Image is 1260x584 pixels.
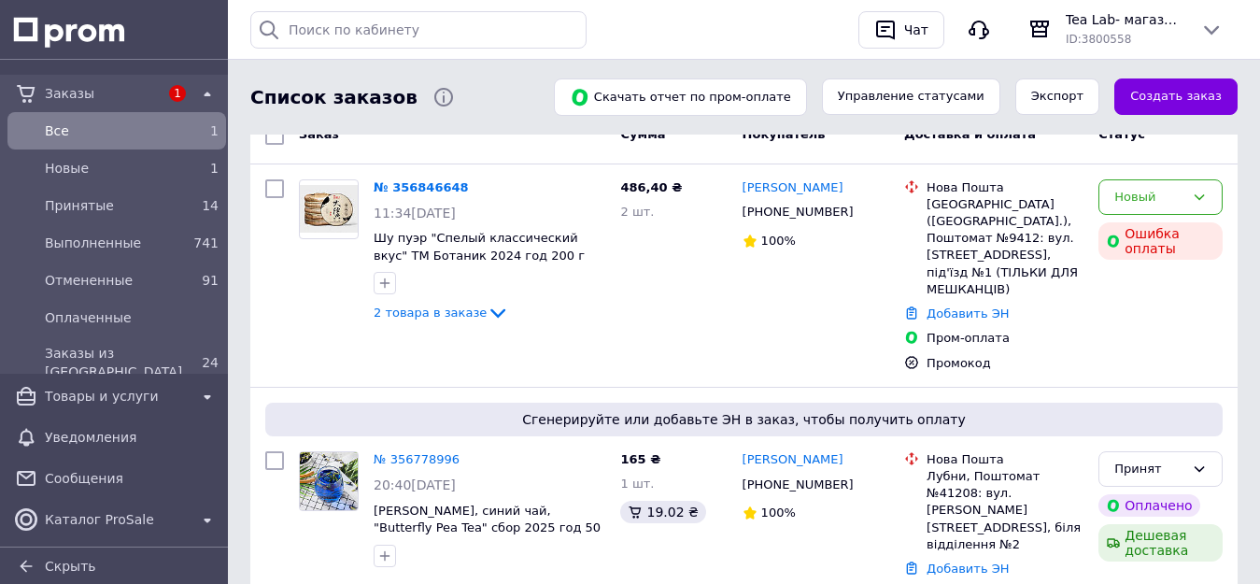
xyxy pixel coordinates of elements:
button: Чат [858,11,944,49]
a: № 356846648 [374,180,469,194]
input: Поиск по кабинету [250,11,587,49]
span: 11:34[DATE] [374,206,456,221]
span: Оплаченные [45,308,219,327]
div: [PHONE_NUMBER] [739,200,857,224]
span: Каталог ProSale [45,510,189,529]
img: Фото товару [300,452,358,510]
span: 165 ₴ [620,452,660,466]
div: Дешевая доставка [1098,524,1223,562]
span: Все [45,121,181,140]
a: Добавить ЭН [927,562,1009,576]
div: Чат [900,16,932,44]
button: Экспорт [1015,78,1099,115]
a: [PERSON_NAME], синий чай, "Butterfly Pea Tea" сбор 2025 год 50 г [374,504,601,552]
span: Уведомления [45,428,189,447]
div: Пром-оплата [927,330,1083,347]
span: 2 шт. [620,205,654,219]
span: 20:40[DATE] [374,477,456,492]
div: [GEOGRAPHIC_DATA] ([GEOGRAPHIC_DATA].), Поштомат №9412: вул. [STREET_ADDRESS], під'їзд №1 (ТІЛЬКИ... [927,196,1083,298]
span: Принятые [45,196,181,215]
span: 100% [761,234,796,248]
span: 24 [202,355,219,370]
a: Создать заказ [1114,78,1238,115]
span: 1 [210,123,219,138]
button: Управление статусами [822,78,1000,115]
div: Принят [1114,460,1184,479]
a: 2 товара в заказе [374,306,509,320]
span: Новые [45,159,181,178]
a: [PERSON_NAME] [743,179,843,197]
span: 2 товара в заказе [374,306,487,320]
span: 1 [169,85,186,102]
button: Скачать отчет по пром-оплате [554,78,807,116]
span: 100% [761,506,796,520]
div: [PHONE_NUMBER] [739,473,857,497]
a: № 356778996 [374,452,460,466]
div: Лубни, Поштомат №41208: вул. [PERSON_NAME][STREET_ADDRESS], біля відділення №2 [927,468,1083,553]
span: Сгенерируйте или добавьте ЭН в заказ, чтобы получить оплату [273,410,1215,429]
span: 14 [202,198,219,213]
span: Заказы [45,84,159,103]
div: Промокод [923,351,1087,376]
div: Новый [1114,188,1184,207]
span: 1 [210,161,219,176]
a: Фото товару [299,451,359,511]
span: Список заказов [250,84,418,111]
span: Скрыть [45,559,96,574]
span: Отмененные [45,271,181,290]
span: 486,40 ₴ [620,180,682,194]
span: Заказы из [GEOGRAPHIC_DATA] [45,344,181,381]
div: Ошибка оплаты [1098,222,1223,260]
a: [PERSON_NAME] [743,451,843,469]
a: Фото товару [299,179,359,239]
div: Нова Пошта [927,451,1083,468]
a: Добавить ЭН [927,306,1009,320]
div: 19.02 ₴ [620,501,705,523]
span: Выполненные [45,234,181,252]
span: ID: 3800558 [1066,33,1131,46]
span: 741 [193,235,219,250]
a: Шу пуэр "Спелый классический вкус" ТМ Ботаник 2024 год 200 г [374,231,585,263]
span: 1 шт. [620,477,654,491]
div: Оплачено [1098,494,1199,517]
span: 91 [202,273,219,288]
span: Сообщения [45,469,219,488]
img: Фото товару [300,185,358,232]
span: Tea Lab- магазин китайского чая. [1066,10,1185,29]
div: Нова Пошта [927,179,1083,196]
span: Товары и услуги [45,387,189,406]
